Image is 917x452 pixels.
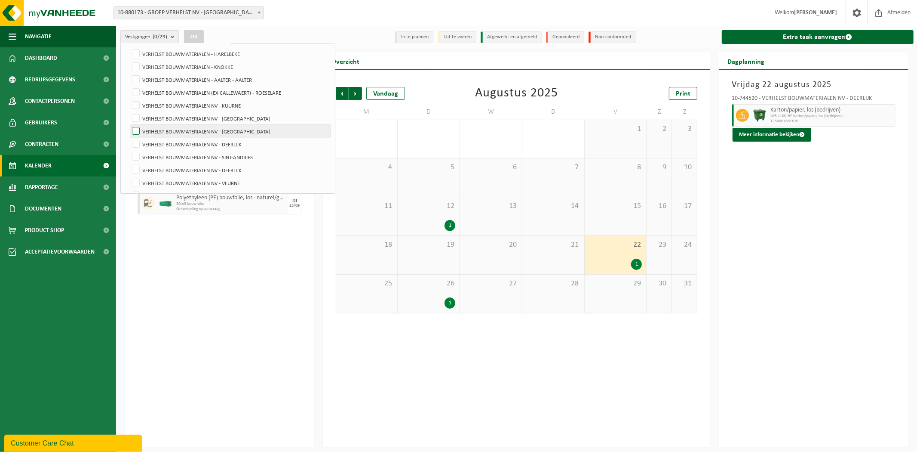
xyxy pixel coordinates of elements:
[130,138,330,151] label: VERHELST BOUWMATERIALEN NV - DEERLIJK
[120,30,179,43] button: Vestigingen(0/29)
[25,133,58,155] span: Contracten
[130,99,330,112] label: VERHELST BOUWMATERIALEN NV - KUURNE
[770,114,893,119] span: WB-1100-HP karton/papier, los (bedrijven)
[125,31,167,43] span: Vestigingen
[153,34,167,40] count: (0/29)
[676,124,693,134] span: 3
[722,30,914,44] a: Extra taak aanvragen
[527,201,580,211] span: 14
[481,31,542,43] li: Afgewerkt en afgemeld
[733,128,811,142] button: Meer informatie bekijken
[527,279,580,288] span: 28
[669,87,697,100] a: Print
[130,86,330,99] label: VERHELST BOUWMATERIALEN (EX CALLEWAERT) - ROESELARE
[184,30,204,44] button: OK
[113,6,264,19] span: 10-880173 - GROEP VERHELST NV - OOSTENDE
[130,47,330,60] label: VERHELST BOUWMATERIALEN - HARELBEKE
[770,119,893,124] span: T250001681670
[589,279,642,288] span: 29
[25,155,52,176] span: Kalender
[130,176,330,189] label: VERHELST BOUWMATERIALEN NV - VEURNE
[402,240,455,250] span: 19
[464,163,518,172] span: 6
[631,259,642,270] div: 1
[366,87,405,100] div: Vandaag
[651,201,667,211] span: 16
[753,109,766,122] img: WB-1100-HPE-GN-01
[292,198,297,204] div: DI
[159,200,172,207] img: HK-XC-30-GN-00
[402,163,455,172] span: 5
[114,7,264,19] span: 10-880173 - GROEP VERHELST NV - OOSTENDE
[445,220,455,231] div: 1
[176,207,286,212] span: Omwisseling op aanvraag
[130,189,330,202] label: VERHELST BOUWMATERIALEN NV - ICHTEGEM
[589,124,642,134] span: 1
[340,240,393,250] span: 18
[647,104,672,120] td: Z
[402,279,455,288] span: 26
[395,31,433,43] li: In te plannen
[672,104,697,120] td: Z
[676,240,693,250] span: 24
[475,87,558,100] div: Augustus 2025
[25,220,64,241] span: Product Shop
[589,240,642,250] span: 22
[25,112,57,133] span: Gebruikers
[732,96,896,104] div: 10-744520 - VERHELST BOUWMATERIALEN NV - DEERLIJK
[438,31,476,43] li: Uit te voeren
[176,201,286,207] span: 30m3 bouwfolie
[25,47,57,69] span: Dashboard
[349,87,362,100] span: Volgende
[464,279,518,288] span: 27
[25,90,75,112] span: Contactpersonen
[340,279,393,288] span: 25
[527,240,580,250] span: 21
[130,164,330,176] label: VERHELST BOUWMATERIALEN NV - DEERLIJK
[676,279,693,288] span: 31
[460,104,522,120] td: W
[25,176,58,198] span: Rapportage
[589,201,642,211] span: 15
[770,107,893,114] span: Karton/papier, los (bedrijven)
[527,163,580,172] span: 7
[130,60,330,73] label: VERHELST BOUWMATERIALEN - KNOKKE
[651,279,667,288] span: 30
[176,195,286,201] span: Polyethyleen (PE) bouwfolie, los - naturel/gekleurd
[651,240,667,250] span: 23
[130,151,330,164] label: VERHELST BOUWMATERIALEN NV - SINT-ANDRIES
[25,26,52,47] span: Navigatie
[676,201,693,211] span: 17
[719,53,773,69] h2: Dagplanning
[676,163,693,172] span: 10
[522,104,585,120] td: D
[323,53,368,69] h2: Overzicht
[464,240,518,250] span: 20
[340,201,393,211] span: 11
[794,9,837,16] strong: [PERSON_NAME]
[445,297,455,309] div: 1
[25,241,95,263] span: Acceptatievoorwaarden
[398,104,460,120] td: D
[732,78,896,91] h3: Vrijdag 22 augustus 2025
[651,163,667,172] span: 9
[651,124,667,134] span: 2
[130,125,330,138] label: VERHELST BOUWMATERIALEN NV - [GEOGRAPHIC_DATA]
[25,69,75,90] span: Bedrijfsgegevens
[402,201,455,211] span: 12
[130,73,330,86] label: VERHELST BOUWMATERIALEN - AALTER - AALTER
[676,90,690,97] span: Print
[464,201,518,211] span: 13
[130,112,330,125] label: VERHELST BOUWMATERIALEN NV - [GEOGRAPHIC_DATA]
[589,31,636,43] li: Non-conformiteit
[585,104,647,120] td: V
[25,198,61,220] span: Documenten
[340,163,393,172] span: 4
[336,104,398,120] td: M
[336,87,349,100] span: Vorige
[546,31,584,43] li: Geannuleerd
[289,204,300,208] div: 23/09
[589,163,642,172] span: 8
[4,433,144,452] iframe: chat widget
